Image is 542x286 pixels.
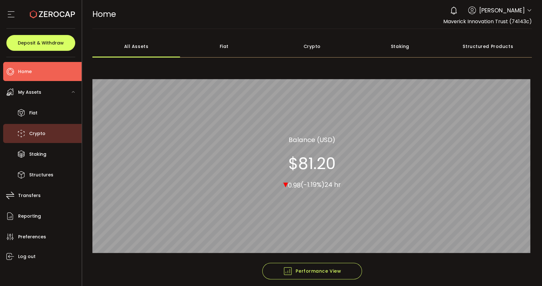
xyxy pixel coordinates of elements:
[288,154,336,173] section: $81.20
[29,108,37,118] span: Fiat
[356,35,444,58] div: Staking
[283,177,288,191] span: ▾
[400,31,542,286] iframe: Chat Widget
[29,150,46,159] span: Staking
[18,191,41,200] span: Transfers
[443,18,532,25] span: Maverick Innovation Trust (74143c)
[29,170,53,180] span: Structures
[18,252,36,261] span: Log out
[268,35,356,58] div: Crypto
[289,135,335,144] section: Balance (USD)
[18,232,46,242] span: Preferences
[283,266,341,276] span: Performance View
[180,35,268,58] div: Fiat
[6,35,75,51] button: Deposit & Withdraw
[18,41,64,45] span: Deposit & Withdraw
[479,6,525,15] span: [PERSON_NAME]
[29,129,45,138] span: Crypto
[92,9,116,20] span: Home
[18,88,41,97] span: My Assets
[262,263,362,279] button: Performance View
[325,180,341,189] span: 24 hr
[92,35,180,58] div: All Assets
[301,180,325,189] span: (-1.19%)
[288,180,301,189] span: 0.98
[18,212,41,221] span: Reporting
[18,67,32,76] span: Home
